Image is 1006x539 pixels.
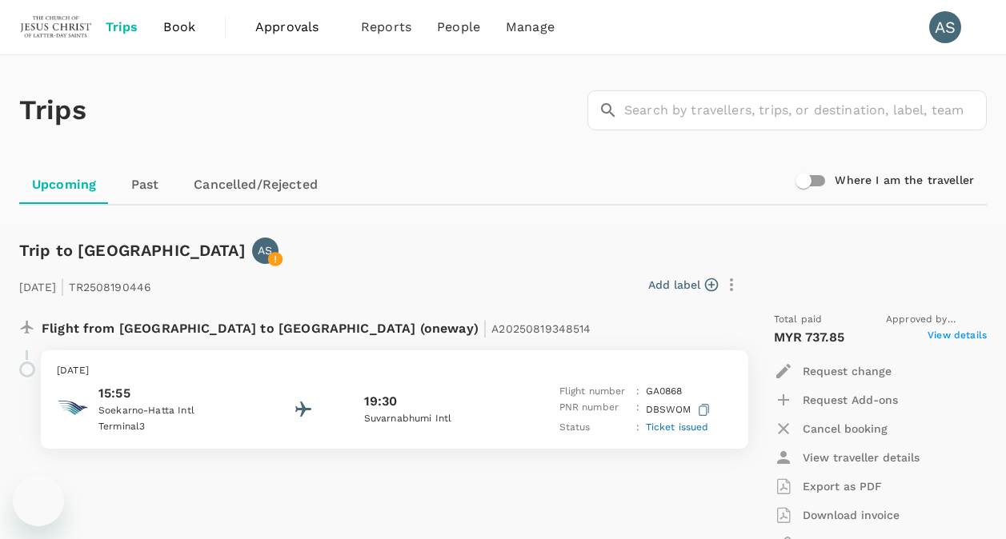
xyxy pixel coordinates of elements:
p: Suvarnabhumi Intl [364,411,508,427]
span: Ticket issued [646,421,709,433]
p: MYR 737.85 [774,328,845,347]
p: Status [559,420,630,436]
p: AS [258,242,272,258]
span: Book [163,18,195,37]
span: Reports [361,18,411,37]
button: Download invoice [774,501,900,529]
img: The Malaysian Church of Jesus Christ of Latter-day Saints [19,10,93,45]
p: DBSWOM [646,400,713,420]
h1: Trips [19,55,86,166]
button: Add label [648,277,718,293]
span: Trips [106,18,138,37]
span: Approvals [255,18,335,37]
span: | [60,275,65,297]
button: Export as PDF [774,472,882,501]
p: [DATE] TR2508190446 [19,270,151,299]
p: [DATE] [57,363,732,379]
button: Request change [774,357,892,385]
h6: Trip to [GEOGRAPHIC_DATA] [19,238,246,263]
p: Cancel booking [803,421,888,437]
p: Flight number [559,384,630,400]
p: View traveller details [803,449,920,465]
p: 15:55 [98,384,242,403]
p: Download invoice [803,507,900,523]
p: PNR number [559,400,630,420]
span: A20250819348514 [491,322,591,335]
span: View details [928,328,987,347]
p: Terminal 3 [98,419,242,435]
p: : [636,400,639,420]
iframe: Button to launch messaging window [13,475,64,526]
p: Soekarno-Hatta Intl [98,403,242,419]
span: Manage [506,18,555,37]
p: Flight from [GEOGRAPHIC_DATA] to [GEOGRAPHIC_DATA] (oneway) [42,312,591,341]
span: Total paid [774,312,823,328]
span: | [483,317,487,339]
a: Past [109,166,181,204]
input: Search by travellers, trips, or destination, label, team [624,90,987,130]
img: Garuda Indonesia [57,392,89,424]
span: Approved by [886,312,987,328]
p: GA 0868 [646,384,683,400]
p: Export as PDF [803,478,882,494]
p: : [636,420,639,436]
p: 19:30 [364,392,398,411]
button: View traveller details [774,443,920,472]
p: : [636,384,639,400]
p: Request change [803,363,892,379]
a: Upcoming [19,166,109,204]
h6: Where I am the traveller [835,172,974,190]
p: Request Add-ons [803,392,898,408]
button: Cancel booking [774,414,888,443]
button: Request Add-ons [774,385,898,414]
span: People [437,18,480,37]
a: Cancelled/Rejected [181,166,331,204]
div: AS [929,11,961,43]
